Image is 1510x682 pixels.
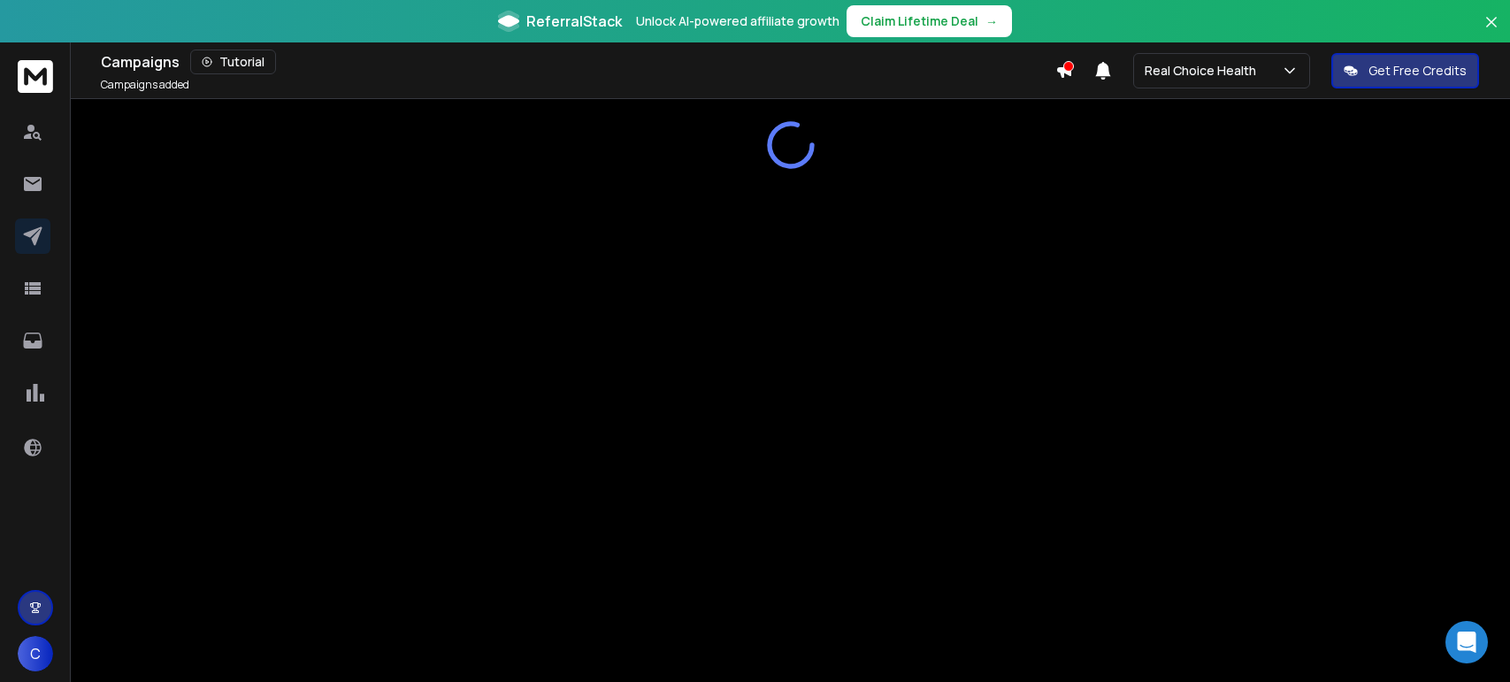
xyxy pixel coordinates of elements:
[18,636,53,671] button: C
[190,50,276,74] button: Tutorial
[1145,62,1263,80] p: Real Choice Health
[1480,11,1503,53] button: Close banner
[101,50,1055,74] div: Campaigns
[1331,53,1479,88] button: Get Free Credits
[101,78,189,92] p: Campaigns added
[1445,621,1488,663] div: Open Intercom Messenger
[526,11,622,32] span: ReferralStack
[636,12,839,30] p: Unlock AI-powered affiliate growth
[1368,62,1467,80] p: Get Free Credits
[847,5,1012,37] button: Claim Lifetime Deal→
[985,12,998,30] span: →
